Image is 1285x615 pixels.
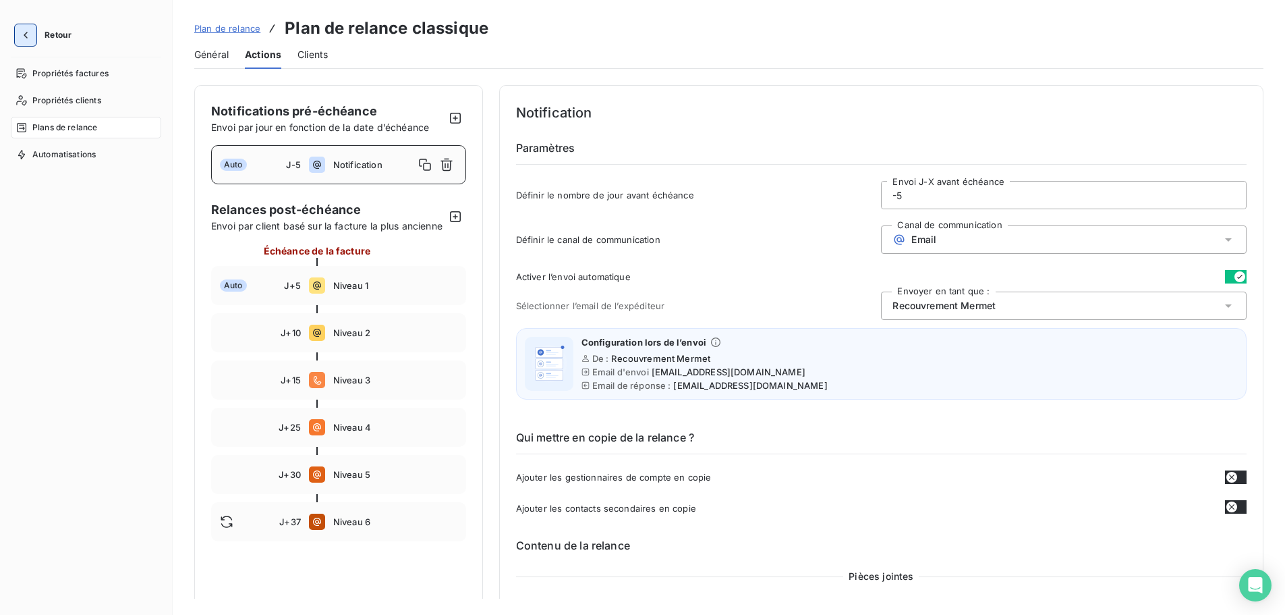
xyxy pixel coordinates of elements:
span: Actions [245,48,281,61]
span: Propriétés factures [32,68,109,80]
a: Plan de relance [194,22,260,35]
span: Niveau 6 [333,516,457,527]
span: Activer l’envoi automatique [516,271,631,282]
h6: Qui mettre en copie de la relance ? [516,429,1247,454]
span: Clients [297,48,328,61]
span: Niveau 3 [333,375,457,385]
span: Email [911,234,936,245]
img: illustration helper email [527,342,571,385]
span: J+37 [279,516,301,527]
span: J-5 [286,159,300,170]
h6: Paramètres [516,140,1247,165]
h3: Plan de relance classique [285,16,488,41]
span: De : [592,353,609,364]
span: Notifications pré-échéance [211,104,377,118]
span: Recouvrement Mermet [892,299,996,313]
span: Plans de relance [32,122,97,134]
span: Configuration lors de l’envoi [581,337,706,348]
a: Automatisations [11,144,161,165]
span: Ajouter les contacts secondaires en copie [516,503,696,514]
a: Plans de relance [11,117,161,138]
span: Général [194,48,229,61]
div: Open Intercom Messenger [1239,569,1272,601]
span: Envoi par client basé sur la facture la plus ancienne [211,219,445,233]
span: Notification [333,159,414,170]
span: J+10 [281,327,301,338]
span: Recouvrement Mermet [611,353,710,364]
span: Email de réponse : [592,380,671,391]
span: Relances post-échéance [211,200,445,219]
span: Retour [45,31,72,39]
span: Ajouter les gestionnaires de compte en copie [516,472,712,483]
span: Niveau 5 [333,469,457,480]
span: [EMAIL_ADDRESS][DOMAIN_NAME] [652,367,805,377]
a: Propriétés clients [11,90,161,111]
h6: Contenu de la relance [516,537,1247,554]
a: Propriétés factures [11,63,161,84]
span: Niveau 1 [333,280,457,291]
span: Définir le canal de communication [516,234,882,245]
span: Automatisations [32,149,96,161]
span: Échéance de la facture [264,244,370,258]
span: Sélectionner l’email de l’expéditeur [516,300,882,311]
span: Plan de relance [194,23,260,34]
span: Niveau 4 [333,422,457,433]
span: Auto [220,279,247,292]
span: Email d'envoi [592,367,649,377]
span: Auto [220,159,247,171]
span: J+5 [284,280,300,291]
span: Niveau 2 [333,327,457,338]
span: J+30 [279,469,301,480]
span: J+15 [281,375,301,385]
h4: Notification [516,102,1247,124]
button: Retour [11,24,82,46]
span: J+25 [279,422,301,433]
span: Propriétés clients [32,95,101,107]
span: Envoi par jour en fonction de la date d’échéance [211,122,429,133]
span: Pièces jointes [843,570,919,583]
span: Définir le nombre de jour avant échéance [516,190,882,200]
span: [EMAIL_ADDRESS][DOMAIN_NAME] [673,380,827,391]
